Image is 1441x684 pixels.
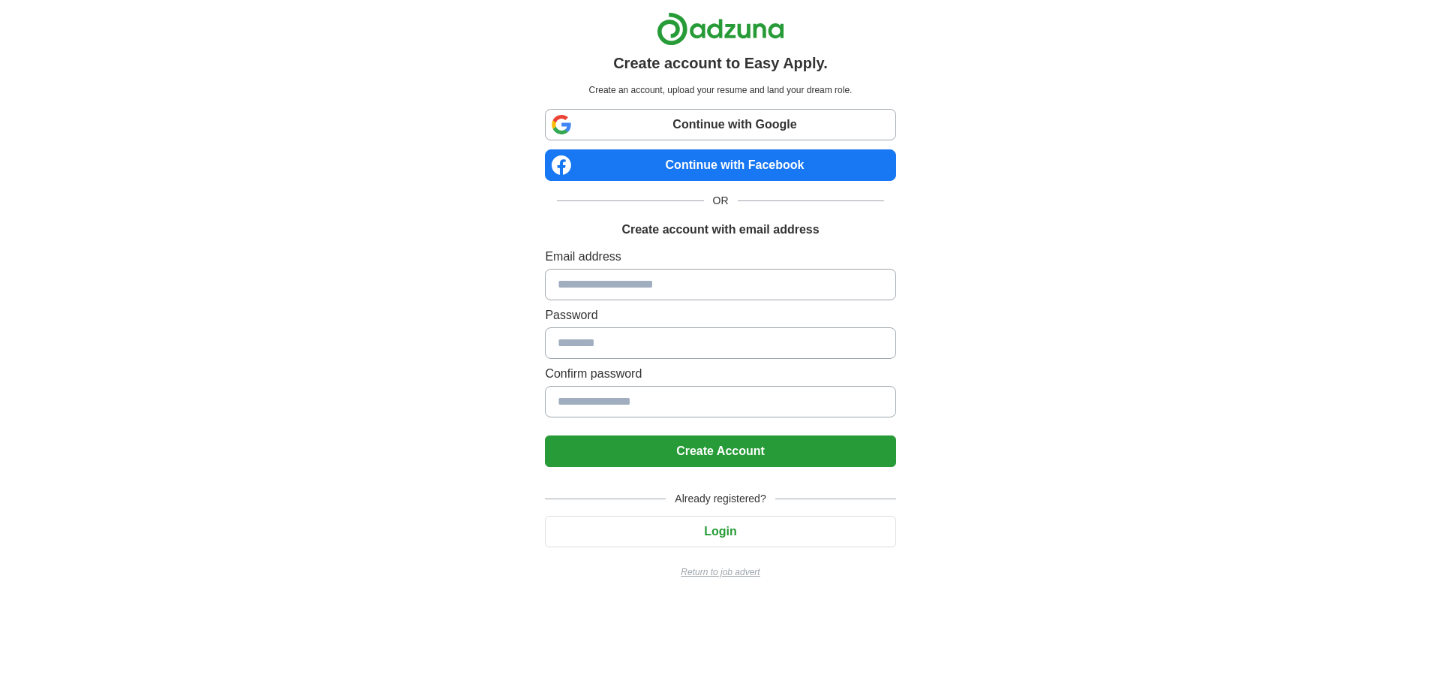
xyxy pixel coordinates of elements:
span: Already registered? [666,491,775,507]
button: Create Account [545,435,895,467]
label: Password [545,306,895,324]
h1: Create account with email address [621,221,819,239]
a: Continue with Facebook [545,149,895,181]
a: Login [545,525,895,538]
a: Continue with Google [545,109,895,140]
span: OR [704,193,738,209]
img: Adzuna logo [657,12,784,46]
label: Confirm password [545,365,895,383]
h1: Create account to Easy Apply. [613,52,828,74]
p: Create an account, upload your resume and land your dream role. [548,83,892,97]
a: Return to job advert [545,565,895,579]
button: Login [545,516,895,547]
label: Email address [545,248,895,266]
